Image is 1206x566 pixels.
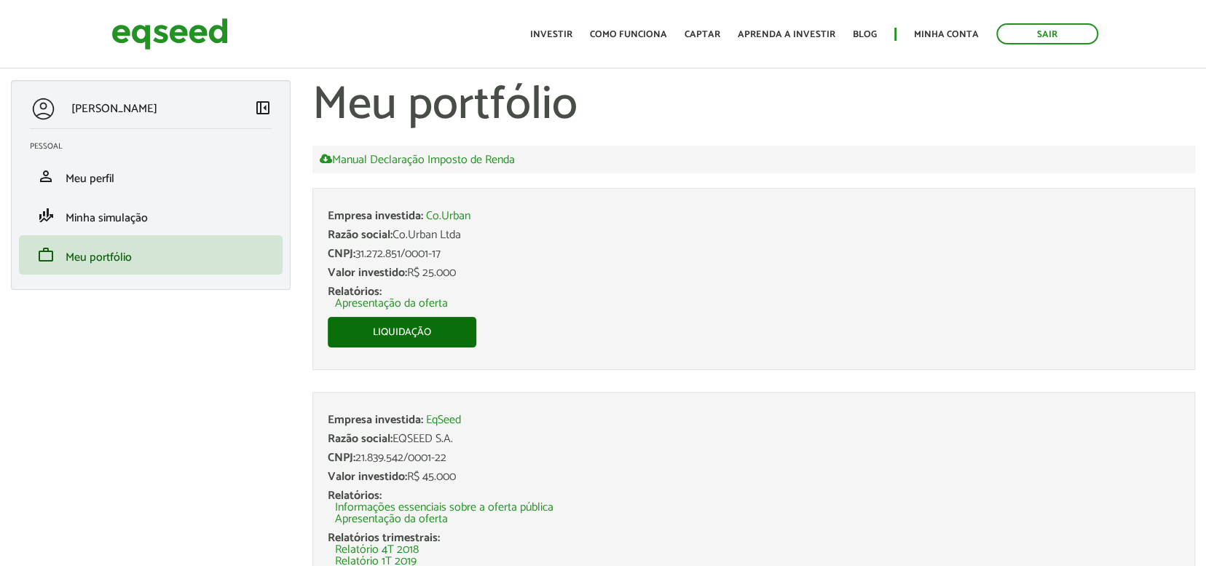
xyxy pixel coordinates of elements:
[426,211,470,222] a: Co.Urban
[328,267,1180,279] div: R$ 25.000
[30,142,283,151] h2: Pessoal
[996,23,1098,44] a: Sair
[328,244,355,264] span: CNPJ:
[328,282,382,302] span: Relatórios:
[328,486,382,506] span: Relatórios:
[19,196,283,235] li: Minha simulação
[66,169,114,189] span: Meu perfil
[328,263,407,283] span: Valor investido:
[335,502,553,514] a: Informações essenciais sobre a oferta pública
[426,414,461,426] a: EqSeed
[328,410,423,430] span: Empresa investida:
[685,30,720,39] a: Captar
[530,30,572,39] a: Investir
[328,448,355,468] span: CNPJ:
[328,452,1180,464] div: 21.839.542/0001-22
[37,168,55,185] span: person
[328,433,1180,445] div: EQSEED S.A.
[335,514,448,525] a: Apresentação da oferta
[30,207,272,224] a: finance_modeMinha simulação
[19,235,283,275] li: Meu portfólio
[71,102,157,116] p: [PERSON_NAME]
[111,15,228,53] img: EqSeed
[320,153,515,166] a: Manual Declaração Imposto de Renda
[37,207,55,224] span: finance_mode
[66,208,148,228] span: Minha simulação
[328,467,407,487] span: Valor investido:
[328,317,476,347] a: Liquidação
[328,206,423,226] span: Empresa investida:
[738,30,835,39] a: Aprenda a investir
[335,544,419,556] a: Relatório 4T 2018
[590,30,667,39] a: Como funciona
[66,248,132,267] span: Meu portfólio
[328,471,1180,483] div: R$ 45.000
[254,99,272,117] span: left_panel_close
[914,30,979,39] a: Minha conta
[328,528,440,548] span: Relatórios trimestrais:
[254,99,272,119] a: Colapsar menu
[335,298,448,310] a: Apresentação da oferta
[328,248,1180,260] div: 31.272.851/0001-17
[30,168,272,185] a: personMeu perfil
[312,80,1195,131] h1: Meu portfólio
[853,30,877,39] a: Blog
[37,246,55,264] span: work
[328,229,1180,241] div: Co.Urban Ltda
[328,225,393,245] span: Razão social:
[328,429,393,449] span: Razão social:
[30,246,272,264] a: workMeu portfólio
[19,157,283,196] li: Meu perfil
